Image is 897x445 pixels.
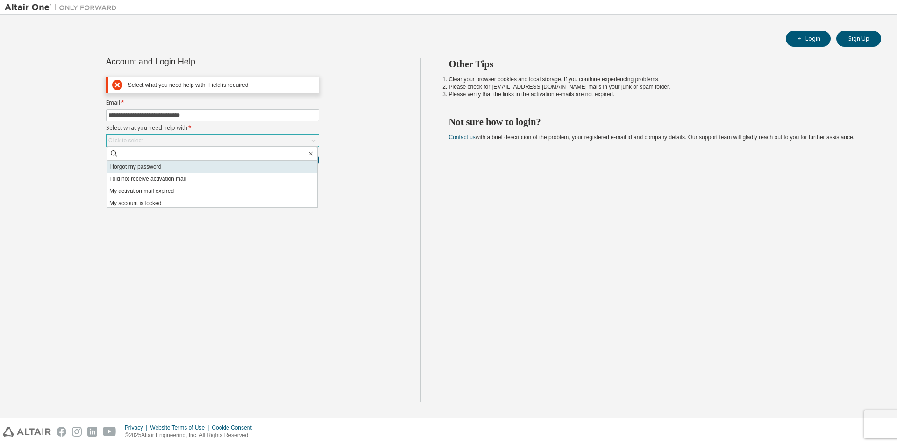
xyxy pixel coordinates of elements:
[449,91,865,98] li: Please verify that the links in the activation e-mails are not expired.
[128,82,315,89] div: Select what you need help with: Field is required
[106,99,319,106] label: Email
[72,427,82,437] img: instagram.svg
[5,3,121,12] img: Altair One
[449,134,854,141] span: with a brief description of the problem, your registered e-mail id and company details. Our suppo...
[3,427,51,437] img: altair_logo.svg
[106,58,277,65] div: Account and Login Help
[212,424,257,431] div: Cookie Consent
[107,161,317,173] li: I forgot my password
[449,58,865,70] h2: Other Tips
[786,31,831,47] button: Login
[87,427,97,437] img: linkedin.svg
[106,124,319,132] label: Select what you need help with
[107,135,319,146] div: Click to select
[103,427,116,437] img: youtube.svg
[836,31,881,47] button: Sign Up
[125,424,150,431] div: Privacy
[57,427,66,437] img: facebook.svg
[449,116,865,128] h2: Not sure how to login?
[449,83,865,91] li: Please check for [EMAIL_ADDRESS][DOMAIN_NAME] mails in your junk or spam folder.
[449,76,865,83] li: Clear your browser cookies and local storage, if you continue experiencing problems.
[150,424,212,431] div: Website Terms of Use
[108,137,143,144] div: Click to select
[125,431,257,439] p: © 2025 Altair Engineering, Inc. All Rights Reserved.
[449,134,476,141] a: Contact us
